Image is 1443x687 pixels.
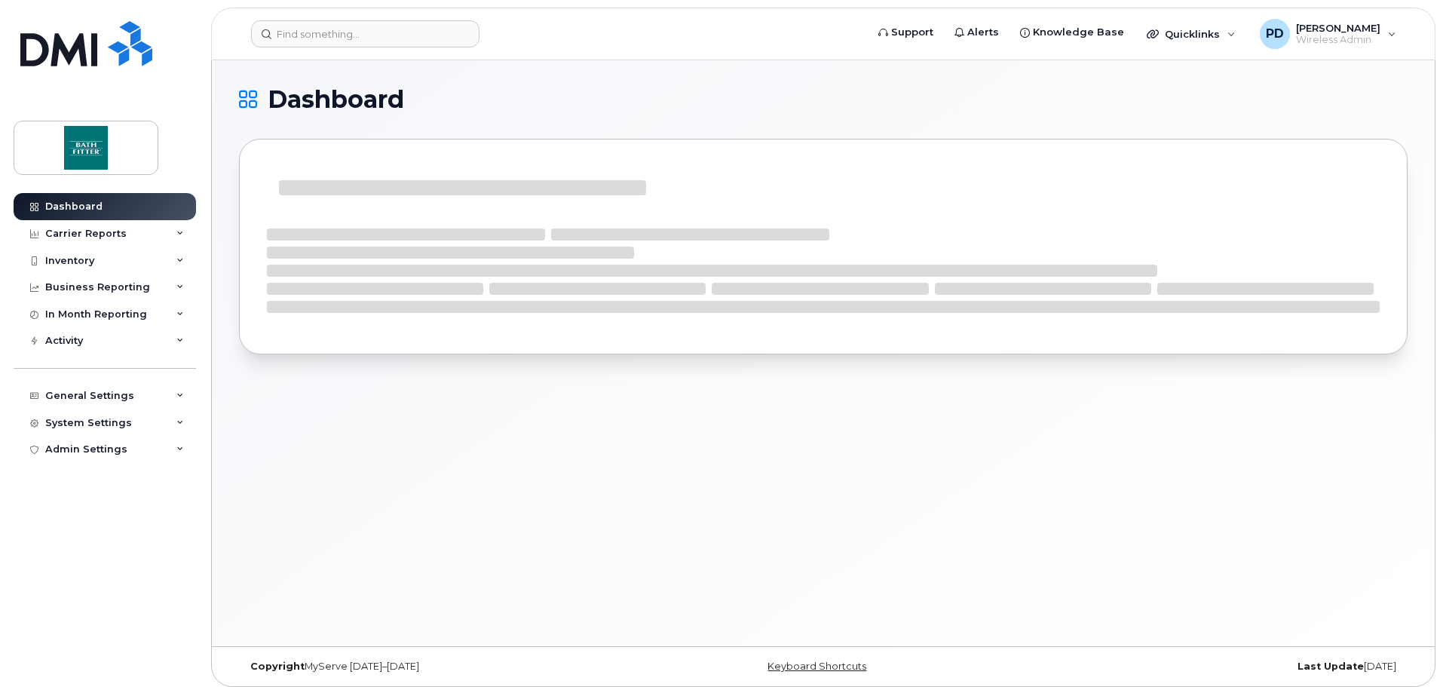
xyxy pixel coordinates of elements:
strong: Copyright [250,661,305,672]
strong: Last Update [1297,661,1364,672]
div: MyServe [DATE]–[DATE] [239,661,629,673]
a: Keyboard Shortcuts [767,661,866,672]
div: [DATE] [1018,661,1408,673]
span: Dashboard [268,88,404,111]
